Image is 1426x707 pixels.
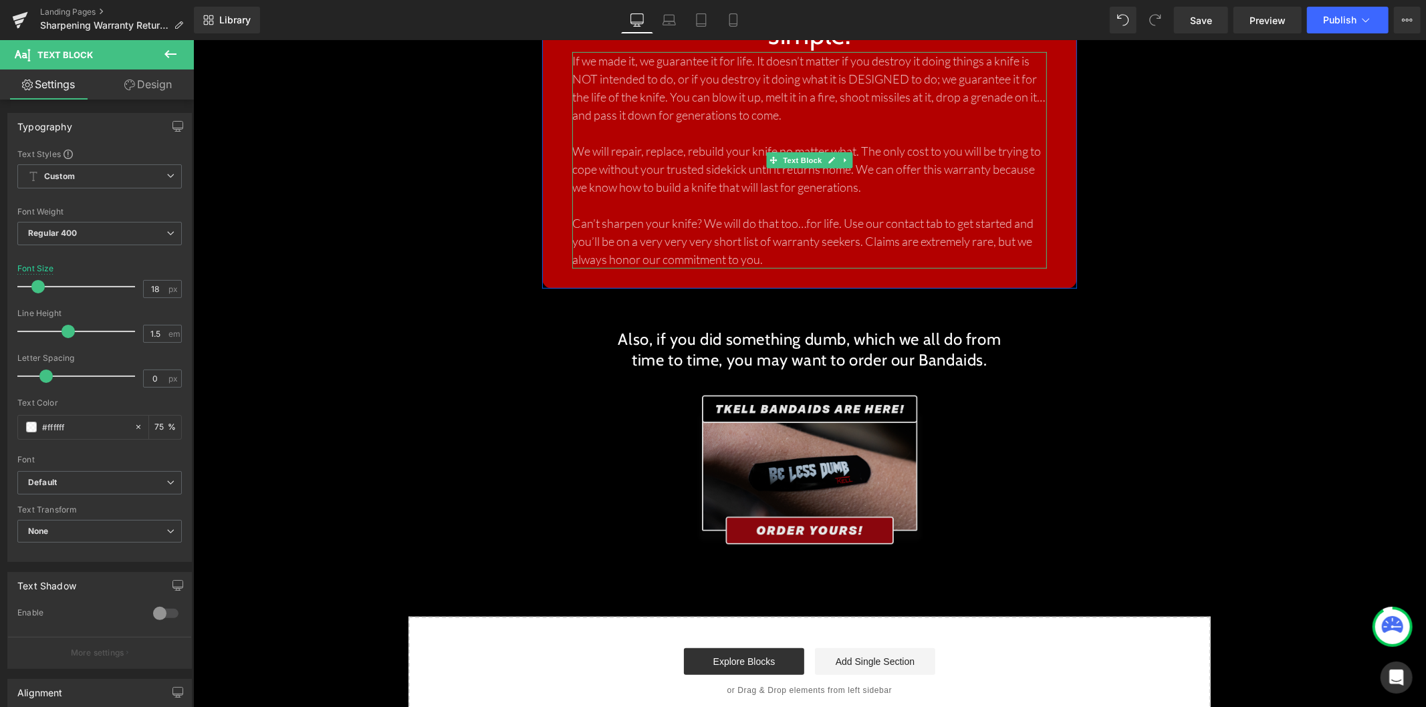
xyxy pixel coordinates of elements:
a: Preview [1233,7,1302,33]
div: Text Color [17,398,182,408]
i: Default [28,477,57,488]
a: Desktop [621,7,653,33]
div: Line Height [17,309,182,318]
a: Mobile [717,7,749,33]
span: px [168,285,180,293]
button: Undo [1110,7,1137,33]
p: More settings [71,647,124,659]
div: Typography [17,114,72,132]
div: % [149,416,181,439]
span: Library [219,14,251,26]
a: Expand / Collapse [646,112,660,128]
div: Font Weight [17,207,182,217]
a: Design [100,69,197,100]
p: Can’t sharpen your knife? We will do that too…for life. Use our contact tab to get started and yo... [379,174,854,229]
a: Landing Pages [40,7,194,17]
span: Sharpening Warranty Returns [40,20,168,31]
div: Font [17,455,182,464]
b: Custom [44,171,75,182]
a: Explore Blocks [491,608,611,635]
div: Font Size [17,264,54,273]
b: Regular 400 [28,228,78,238]
button: Redo [1142,7,1169,33]
div: Text Transform [17,505,182,515]
div: Letter Spacing [17,353,182,363]
p: If we made it, we guarantee it for life. It doesn’t matter if you destroy it doing things a knife... [379,12,854,84]
a: Add Single Section [622,608,742,635]
a: Laptop [653,7,685,33]
div: Enable [17,607,140,621]
input: Color [42,420,128,434]
button: More [1394,7,1421,33]
button: More settings [8,637,191,668]
p: or Drag & Drop elements from left sidebar [237,646,996,655]
p: We will repair, replace, rebuild your knife no matter what. The only cost to you will be trying t... [379,102,854,156]
span: Publish [1323,15,1356,25]
span: em [168,329,180,338]
a: New Library [194,7,260,33]
a: Tablet [685,7,717,33]
div: Open Intercom Messenger [1381,662,1413,694]
span: Preview [1250,13,1286,27]
b: None [28,526,49,536]
div: Text Shadow [17,573,76,591]
div: Alignment [17,680,63,698]
span: Save [1190,13,1212,27]
span: Text Block [37,49,93,60]
div: Text Styles [17,148,182,159]
span: Text Block [587,112,631,128]
button: Publish [1307,7,1389,33]
span: px [168,374,180,383]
